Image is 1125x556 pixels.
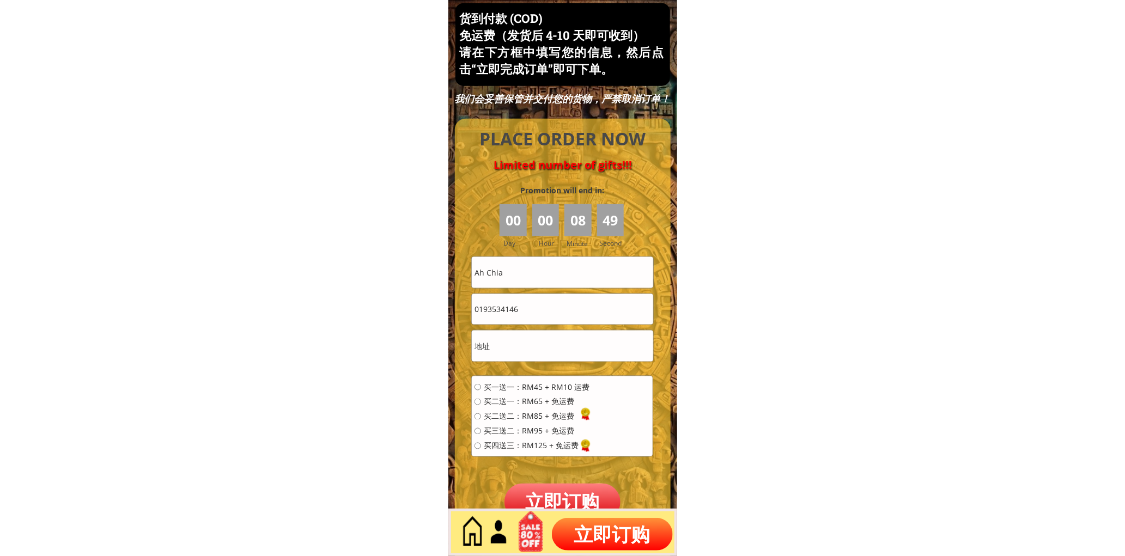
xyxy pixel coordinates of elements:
[484,442,589,450] span: 买四送三：RM125 + 免运费
[484,413,589,420] span: 买二送二：RM85 + 免运费
[501,185,624,197] h3: Promotion will end in:
[504,484,621,520] p: 立即订购
[472,331,653,361] input: 地址
[567,239,591,249] h3: Minute
[484,427,589,435] span: 买三送二：RM95 + 免运费
[472,294,653,325] input: 电话
[459,10,664,77] h3: 货到付款 (COD) 免运费（发货后 4-10 天即可收到） 请在下方框中填写您的信息，然后点击“立即完成订单”即可下单。
[467,127,658,151] h4: PLACE ORDER NOW
[552,518,673,551] p: 立即订购
[484,383,589,391] span: 买一送一：RM45 + RM10 运费
[503,238,531,248] h3: Day
[539,238,562,248] h3: Hour
[467,158,658,172] h4: Limited number of gifts!!!
[600,238,627,248] h3: Second
[453,93,671,105] div: 我们会妥善保管并交付您的货物，严禁取消订单！
[484,398,589,406] span: 买二送一：RM65 + 免运费
[472,257,653,288] input: 姓名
